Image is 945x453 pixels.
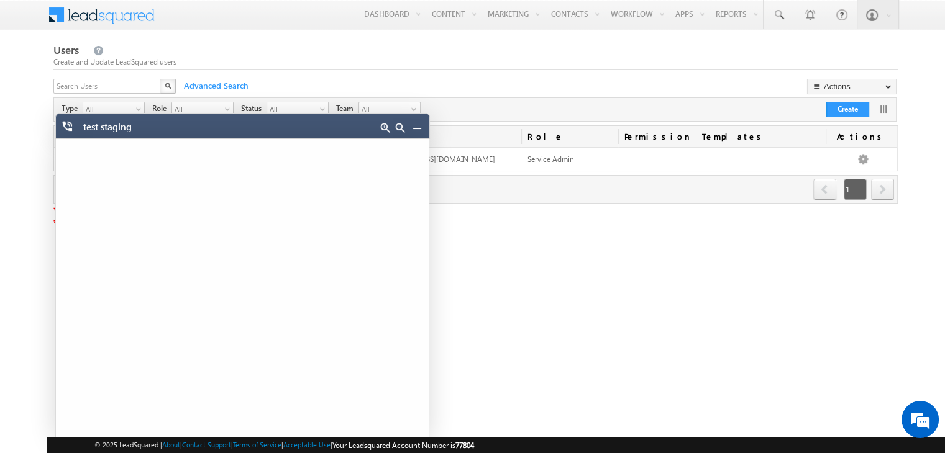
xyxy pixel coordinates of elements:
[521,126,618,147] a: Role
[283,441,331,449] a: Acceptable Use
[807,79,897,94] button: Actions
[21,65,52,81] img: d_60004797649_company_0_60004797649
[165,83,171,89] img: Search
[241,103,267,114] span: Status
[53,79,162,94] input: Search Users
[204,6,234,36] div: Minimize live chat window
[16,115,227,345] textarea: Type your message and hit 'Enter'
[172,102,223,115] span: All
[62,103,83,114] span: Type
[826,126,897,147] span: Actions
[844,179,867,200] span: 1
[455,441,474,450] span: 77804
[813,180,837,200] a: prev
[359,102,409,116] span: All
[871,180,894,200] a: next
[320,105,330,112] span: select
[618,126,826,147] span: Permission Templates
[178,80,252,91] span: Advanced Search
[233,441,281,449] a: Terms of Service
[162,441,180,449] a: About
[336,103,358,114] span: Team
[527,155,574,164] span: Service Admin
[169,356,226,373] em: Start Chat
[53,56,898,68] div: Create and Update LeadSquared users
[225,105,235,112] span: select
[182,441,231,449] a: Contact Support
[152,103,171,114] span: Role
[871,179,894,200] span: next
[83,121,373,138] div: test staging
[813,179,836,200] span: prev
[826,102,869,117] button: Create
[83,102,134,115] span: All
[332,441,474,450] span: Your Leadsquared Account Number is
[267,102,318,115] span: All
[136,105,146,112] span: select
[53,43,79,57] span: Users
[65,65,209,81] div: Chat with us now
[94,439,474,451] span: © 2025 LeadSquared | | | | |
